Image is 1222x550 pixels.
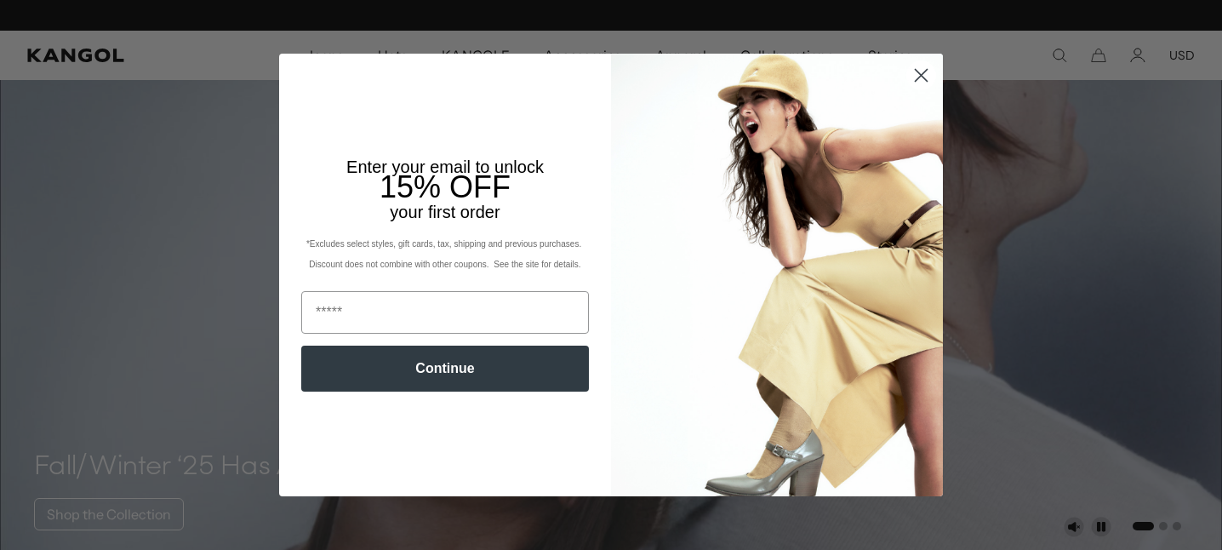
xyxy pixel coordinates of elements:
button: Close dialog [906,60,936,90]
button: Continue [301,346,589,392]
span: 15% OFF [380,169,511,204]
span: Enter your email to unlock [346,158,544,176]
input: Email [301,291,589,334]
span: your first order [390,203,500,221]
img: 93be19ad-e773-4382-80b9-c9d740c9197f.jpeg [611,54,943,496]
span: *Excludes select styles, gift cards, tax, shipping and previous purchases. Discount does not comb... [306,239,584,269]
